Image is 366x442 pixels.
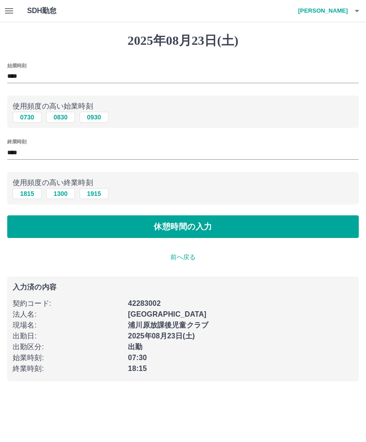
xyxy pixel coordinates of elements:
b: 42283002 [128,299,160,307]
p: 出勤日 : [13,331,122,342]
p: 使用頻度の高い終業時刻 [13,177,353,188]
b: 18:15 [128,365,147,372]
label: 始業時刻 [7,62,26,69]
b: [GEOGRAPHIC_DATA] [128,310,206,318]
b: 出勤 [128,343,142,351]
b: 07:30 [128,354,147,361]
p: 前へ戻る [7,252,359,262]
b: 浦川原放課後児童クラブ [128,321,208,329]
label: 終業時刻 [7,138,26,145]
button: 0930 [80,112,108,123]
p: 現場名 : [13,320,122,331]
p: 出勤区分 : [13,342,122,352]
button: 0830 [46,112,75,123]
p: 始業時刻 : [13,352,122,363]
p: 終業時刻 : [13,363,122,374]
h1: 2025年08月23日(土) [7,33,359,48]
p: 使用頻度の高い始業時刻 [13,101,353,112]
button: 1815 [13,188,42,199]
b: 2025年08月23日(土) [128,332,195,340]
p: 法人名 : [13,309,122,320]
button: 1300 [46,188,75,199]
button: 休憩時間の入力 [7,215,359,238]
button: 0730 [13,112,42,123]
p: 入力済の内容 [13,284,353,291]
p: 契約コード : [13,298,122,309]
button: 1915 [80,188,108,199]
